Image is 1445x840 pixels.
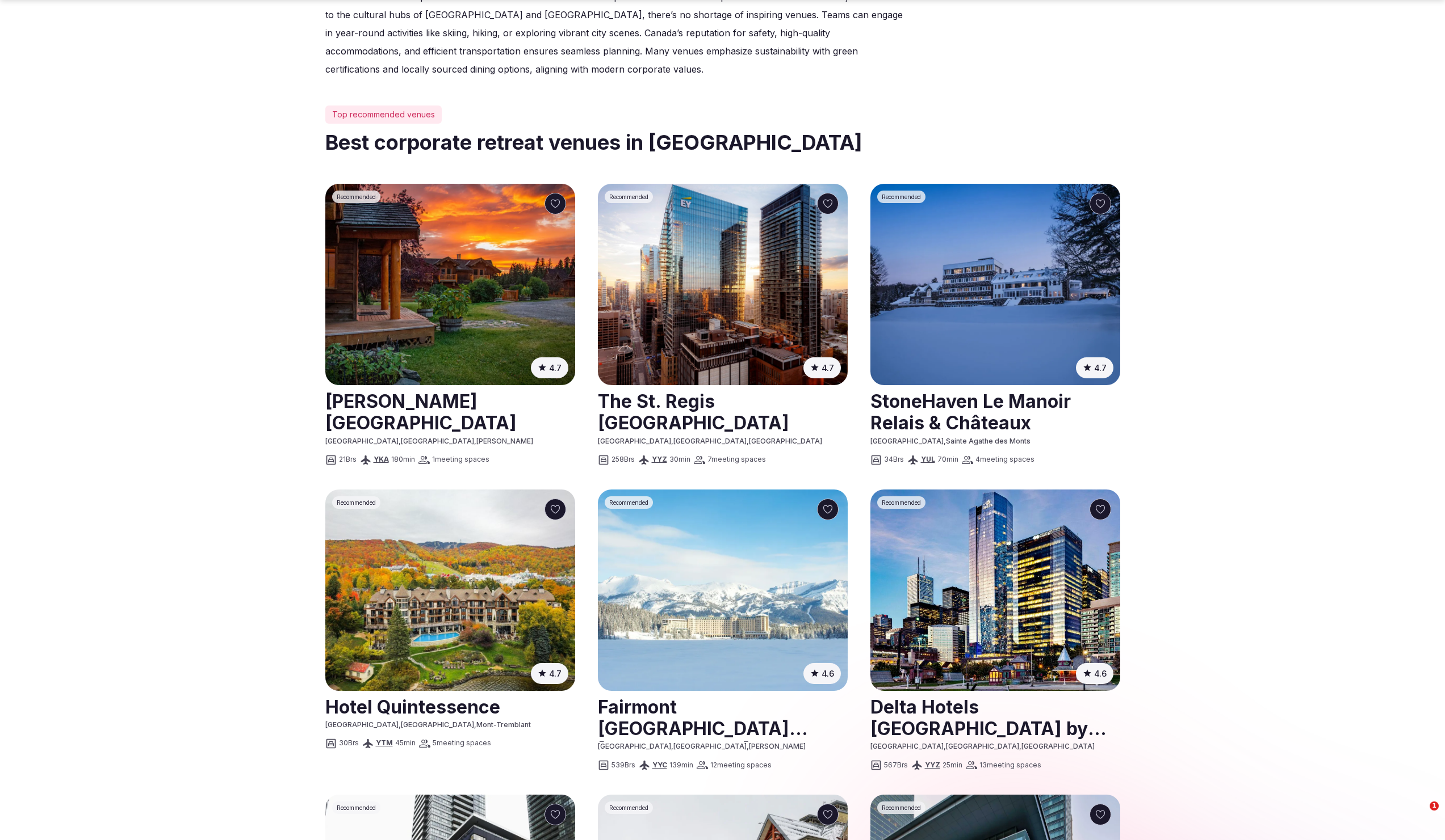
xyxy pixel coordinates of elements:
a: View venue [325,692,575,720]
div: Top recommended venues [325,105,442,124]
span: 5 meeting spaces [433,738,491,748]
span: Recommended [337,193,376,201]
span: 1 meeting spaces [432,455,489,465]
span: , [474,437,476,445]
span: 4.6 [822,668,834,679]
span: [PERSON_NAME] [476,437,533,445]
a: View venue [870,692,1120,742]
span: [GEOGRAPHIC_DATA] [325,720,399,729]
h2: The St. Regis [GEOGRAPHIC_DATA] [598,386,848,437]
span: 45 min [395,738,416,748]
a: YYC [652,761,667,769]
a: YTM [376,738,393,747]
span: [GEOGRAPHIC_DATA] [598,437,671,445]
button: 4.6 [1076,663,1113,684]
span: , [399,720,401,729]
span: Recommended [882,193,921,201]
span: [PERSON_NAME] [749,742,806,750]
div: Recommended [332,496,380,509]
span: Recommended [882,499,921,506]
a: View venue [325,386,575,437]
a: YYZ [652,455,667,463]
span: Recommended [882,804,921,812]
span: , [747,742,749,750]
span: , [1019,742,1021,750]
span: 567 Brs [884,761,908,770]
span: Recommended [609,804,648,812]
iframe: Intercom live chat [1406,801,1434,829]
span: 539 Brs [611,761,635,770]
span: 4 meeting spaces [975,455,1034,465]
span: [GEOGRAPHIC_DATA] [1021,742,1095,750]
a: YYZ [925,761,940,769]
span: 139 min [669,761,693,770]
span: [GEOGRAPHIC_DATA] [946,742,1019,750]
span: Recommended [609,193,648,201]
a: See Hotel Quintessence [325,489,575,691]
span: 34 Brs [884,455,904,465]
span: 30 min [669,455,690,465]
span: [GEOGRAPHIC_DATA] [325,437,399,445]
a: YUL [921,455,935,463]
img: StoneHaven Le Manoir Relais & Châteaux [870,184,1120,385]
button: 4.7 [1076,357,1113,378]
button: 4.7 [531,663,568,684]
span: , [671,437,673,445]
a: See StoneHaven Le Manoir Relais & Châteaux [870,184,1120,385]
span: , [474,720,476,729]
div: Recommended [605,496,653,509]
img: Hotel Quintessence [325,489,575,691]
span: , [747,437,749,445]
a: See Fairmont Chateau Lake Louise [598,489,848,691]
span: Recommended [337,499,376,506]
a: View venue [870,386,1120,437]
h2: [PERSON_NAME][GEOGRAPHIC_DATA] [325,386,575,437]
span: Recommended [609,499,648,506]
button: 4.7 [531,357,568,378]
span: 1 [1430,801,1439,811]
span: 70 min [937,455,958,465]
a: YKA [374,455,389,463]
span: [GEOGRAPHIC_DATA] [401,437,474,445]
span: [GEOGRAPHIC_DATA] [870,742,944,750]
span: 25 min [943,761,962,770]
span: 4.7 [549,668,562,679]
h2: StoneHaven Le Manoir Relais & Châteaux [870,386,1120,437]
span: 4.6 [1094,668,1107,679]
span: [GEOGRAPHIC_DATA] [598,742,671,750]
a: See Delta Hotels Toronto by Marriott [870,489,1120,691]
span: Recommended [337,804,376,812]
span: , [671,742,673,750]
span: [GEOGRAPHIC_DATA] [870,437,944,445]
h2: Fairmont [GEOGRAPHIC_DATA][PERSON_NAME] [598,692,848,742]
img: The St. Regis Toronto [598,184,848,385]
span: , [399,437,401,445]
span: 258 Brs [611,455,635,465]
span: 4.7 [549,362,562,374]
div: Recommended [605,801,653,814]
span: [GEOGRAPHIC_DATA] [401,720,474,729]
span: [GEOGRAPHIC_DATA] [673,437,747,445]
div: Recommended [877,496,925,509]
span: , [944,742,946,750]
span: 30 Brs [339,738,359,748]
img: Delta Hotels Toronto by Marriott [870,489,1120,691]
span: 7 meeting spaces [707,455,766,465]
span: 4.7 [822,362,834,374]
div: Recommended [877,191,925,203]
span: 21 Brs [339,455,357,465]
div: Recommended [877,801,925,814]
span: [GEOGRAPHIC_DATA] [673,742,747,750]
span: Sainte Agathe des Monts [946,437,1031,445]
span: 4.7 [1094,362,1107,374]
a: See Echo Valley Ranch & Spa [325,184,575,385]
span: , [944,437,946,445]
a: See The St. Regis Toronto [598,184,848,385]
button: 4.7 [803,357,841,378]
div: Recommended [605,191,653,203]
h2: Hotel Quintessence [325,692,575,720]
div: Recommended [332,191,380,203]
img: Fairmont Chateau Lake Louise [598,489,848,691]
span: Mont-Tremblant [476,720,531,729]
span: 12 meeting spaces [710,761,772,770]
